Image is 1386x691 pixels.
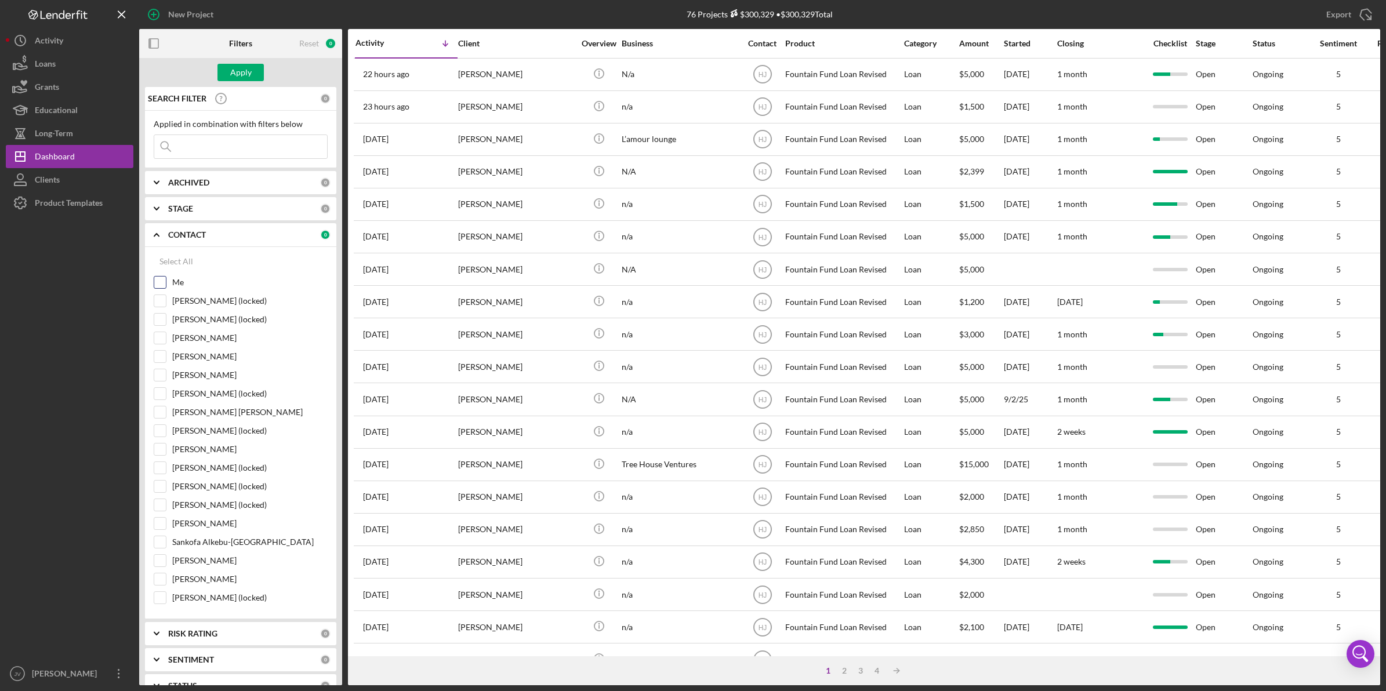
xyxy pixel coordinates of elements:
button: Loans [6,52,133,75]
div: New Project [168,3,213,26]
div: Fountain Fund Loan Revised [785,547,901,577]
div: [DATE] [1004,221,1056,252]
time: 2025-08-25 14:38 [363,623,389,632]
div: Ongoing [1253,395,1283,404]
span: $1,500 [959,101,984,111]
div: Category [904,39,958,48]
div: n/a [622,482,738,512]
time: 2025-09-05 13:11 [363,330,389,339]
div: Open [1196,417,1251,448]
div: 5 [1309,199,1367,209]
time: 2025-09-05 19:19 [363,265,389,274]
div: 5 [1309,330,1367,339]
div: [PERSON_NAME] [458,612,574,642]
span: $15,000 [959,459,989,469]
div: n/a [622,417,738,448]
time: 1 month [1057,166,1087,176]
div: Loan [904,482,958,512]
div: [PERSON_NAME] [458,547,574,577]
b: RISK RATING [168,629,217,638]
div: Fountain Fund Loan Revised [785,92,901,122]
div: Loans [35,52,56,78]
div: [DATE] [1004,189,1056,220]
button: Educational [6,99,133,122]
div: Checklist [1145,39,1195,48]
div: Ongoing [1253,232,1283,241]
time: 1 month [1057,101,1087,111]
div: [DATE] [1004,417,1056,448]
time: 1 month [1057,199,1087,209]
div: Loan [904,547,958,577]
div: Apply [230,64,252,81]
div: 5 [1309,167,1367,176]
div: [PERSON_NAME] [458,254,574,285]
div: Activity [355,38,407,48]
div: Stage [1196,39,1251,48]
div: Open [1196,351,1251,382]
button: Activity [6,29,133,52]
time: 2025-09-05 18:50 [363,297,389,307]
time: 2 weeks [1057,427,1086,437]
div: [DATE] [1004,547,1056,577]
div: Open [1196,124,1251,155]
time: 1 month [1057,134,1087,144]
div: Fountain Fund Loan Revised [785,449,901,480]
b: SEARCH FILTER [148,94,206,103]
span: $5,000 [959,231,984,241]
div: N/A [622,384,738,414]
span: $4,300 [959,557,984,566]
text: HJ [758,298,767,306]
div: Ongoing [1253,427,1283,437]
div: N/A [622,254,738,285]
time: 2025-09-02 14:53 [363,492,389,501]
text: HJ [758,591,767,599]
div: Sentiment [1309,39,1367,48]
div: [PERSON_NAME] [458,157,574,187]
label: [PERSON_NAME] (locked) [172,388,328,399]
div: Educational [35,99,78,125]
div: 5 [1309,297,1367,307]
div: 0 [320,628,331,639]
time: 2 weeks [1057,557,1086,566]
time: 2025-09-03 14:49 [363,362,389,372]
span: $2,000 [959,492,984,501]
div: Open [1196,644,1251,675]
div: Fountain Fund Loan Revised [785,124,901,155]
button: Dashboard [6,145,133,168]
button: Product Templates [6,191,133,214]
div: [PERSON_NAME] [458,59,574,90]
div: Ongoing [1253,492,1283,501]
div: 0 [320,203,331,214]
div: [PERSON_NAME] [458,579,574,610]
b: Filters [229,39,252,48]
div: Grants [35,75,59,101]
div: Fountain Fund Loan Revised [785,579,901,610]
div: [DATE] [1004,449,1056,480]
div: Fountain Fund Loan Revised [785,254,901,285]
button: Apply [217,64,264,81]
span: $5,000 [959,134,984,144]
div: Loan [904,157,958,187]
div: Dashboard [35,145,75,171]
label: [PERSON_NAME] [172,351,328,362]
text: HJ [758,136,767,144]
div: Open [1196,384,1251,414]
div: Ongoing [1253,199,1283,209]
div: 5 [1309,102,1367,111]
div: [PERSON_NAME] [458,384,574,414]
div: [DATE] [1004,514,1056,545]
text: HJ [758,396,767,404]
time: 2025-09-09 18:44 [363,199,389,209]
div: n/a [622,579,738,610]
div: Fountain Fund Loan Revised [785,351,901,382]
div: Ongoing [1253,330,1283,339]
div: Open [1196,189,1251,220]
time: 1 month [1057,524,1087,534]
div: [PERSON_NAME] [458,514,574,545]
div: Loan [904,124,958,155]
b: CONTACT [168,230,206,239]
text: HJ [758,428,767,437]
time: 1 month [1057,459,1087,469]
